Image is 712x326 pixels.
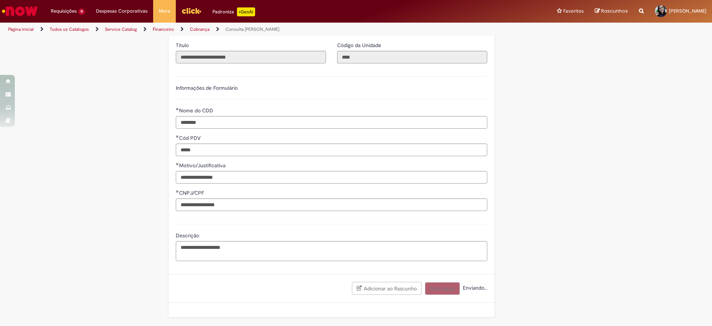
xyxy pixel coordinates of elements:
input: Cód PDV [176,144,487,156]
div: Padroniza [212,7,255,16]
span: CNPJ/CPF [179,190,205,196]
span: Favoritos [563,7,584,15]
textarea: Descrição [176,241,487,261]
span: Motivo/Justificativa [179,162,227,169]
input: Motivo/Justificativa [176,171,487,184]
span: [PERSON_NAME] [669,8,706,14]
span: Enviando... [461,284,487,291]
span: Obrigatório Preenchido [176,162,179,165]
p: +GenAi [237,7,255,16]
input: Código da Unidade [337,51,487,63]
span: Cód PDV [179,135,202,141]
span: 11 [78,9,85,15]
input: CNPJ/CPF [176,198,487,211]
span: Despesas Corporativas [96,7,148,15]
label: Somente leitura - Título [176,42,190,49]
span: Rascunhos [601,7,628,14]
label: Somente leitura - Código da Unidade [337,42,383,49]
span: Requisições [51,7,77,15]
span: Obrigatório Preenchido [176,190,179,193]
a: Todos os Catálogos [50,26,89,32]
a: Consulta [PERSON_NAME] [225,26,279,32]
a: Página inicial [8,26,34,32]
ul: Trilhas de página [6,23,469,36]
span: Nome do CDD [179,107,215,114]
a: Service Catalog [105,26,137,32]
img: click_logo_yellow_360x200.png [181,5,201,16]
a: Rascunhos [595,8,628,15]
a: Cobrança [190,26,210,32]
label: Informações de Formulário [176,85,238,91]
img: ServiceNow [1,4,39,19]
span: Obrigatório Preenchido [176,135,179,138]
span: More [159,7,170,15]
input: Título [176,51,326,63]
a: Financeiro [153,26,174,32]
input: Nome do CDD [176,116,487,129]
span: Descrição [176,232,201,239]
span: Obrigatório Preenchido [176,108,179,111]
